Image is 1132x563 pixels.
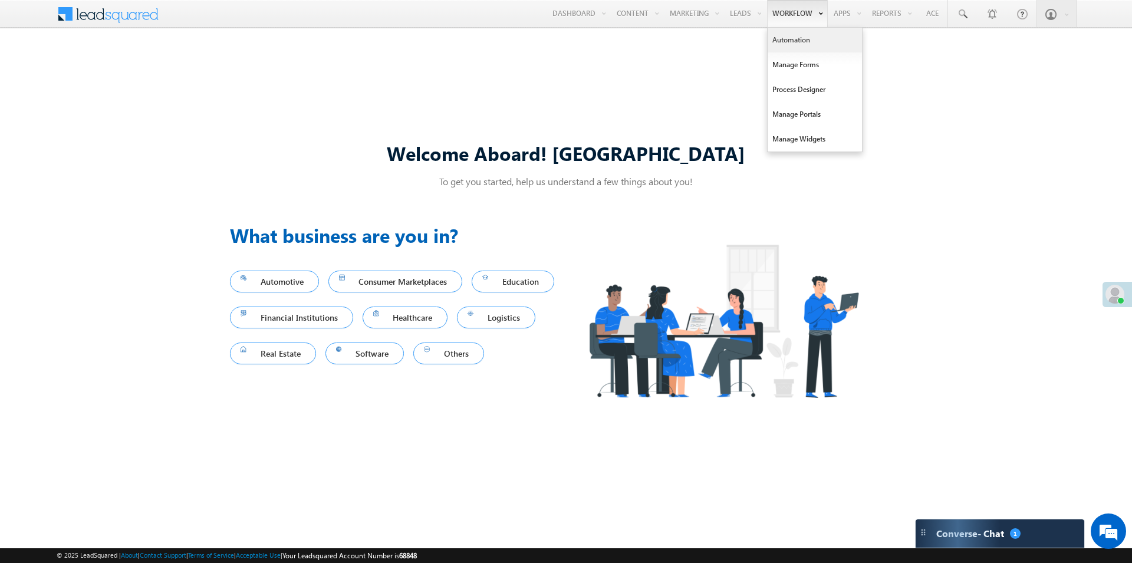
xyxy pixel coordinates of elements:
a: Manage Forms [768,52,862,77]
span: Others [424,345,473,361]
span: Consumer Marketplaces [339,274,452,289]
span: Automotive [241,274,308,289]
a: Manage Widgets [768,127,862,152]
span: Real Estate [241,345,305,361]
a: Process Designer [768,77,862,102]
span: 1 [1010,528,1021,539]
img: carter-drag [919,528,928,537]
span: Logistics [468,310,525,325]
p: To get you started, help us understand a few things about you! [230,175,902,187]
a: Contact Support [140,551,186,559]
span: Education [482,274,544,289]
a: Terms of Service [188,551,234,559]
span: Software [336,345,394,361]
a: About [121,551,138,559]
img: Industry.png [566,221,881,421]
a: Manage Portals [768,102,862,127]
a: Automation [768,28,862,52]
div: Welcome Aboard! [GEOGRAPHIC_DATA] [230,140,902,166]
span: Financial Institutions [241,310,343,325]
h3: What business are you in? [230,221,566,249]
span: Your Leadsquared Account Number is [282,551,417,560]
span: © 2025 LeadSquared | | | | | [57,550,417,561]
span: 68848 [399,551,417,560]
a: Acceptable Use [236,551,281,559]
span: Healthcare [373,310,437,325]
